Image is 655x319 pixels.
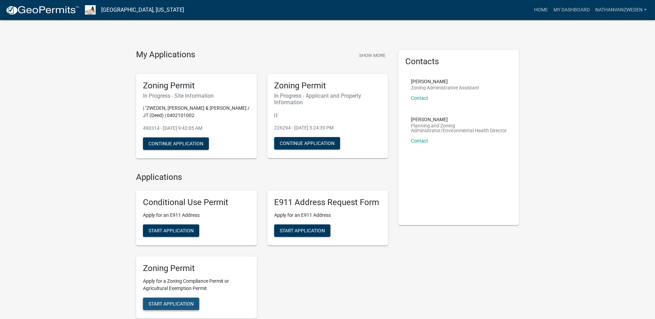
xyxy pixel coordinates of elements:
[274,112,381,119] p: | |
[411,85,479,90] p: Zoning Administrative Assistant
[274,124,381,132] p: 226294 - [DATE] 5:24:39 PM
[143,197,250,207] h5: Conditional Use Permit
[85,5,96,14] img: Sioux County, Iowa
[101,4,184,16] a: [GEOGRAPHIC_DATA], [US_STATE]
[274,93,381,106] h6: In Progress - Applicant and Property Information
[148,228,194,233] span: Start Application
[143,137,209,150] button: Continue Application
[411,123,507,133] p: Planning and Zoning Administrator/Environmental Health Director
[531,3,551,17] a: Home
[136,50,195,60] h4: My Applications
[143,125,250,132] p: 490314 - [DATE] 9:42:05 AM
[405,57,512,67] h5: Contacts
[143,81,250,91] h5: Zoning Permit
[148,301,194,306] span: Start Application
[356,50,388,61] button: Show More
[411,79,479,84] p: [PERSON_NAME]
[274,212,381,219] p: Apply for an E911 Address
[280,228,325,233] span: Start Application
[136,172,388,182] h4: Applications
[143,224,199,237] button: Start Application
[143,263,250,273] h5: Zoning Permit
[274,137,340,149] button: Continue Application
[411,117,507,122] p: [PERSON_NAME]
[143,298,199,310] button: Start Application
[143,212,250,219] p: Apply for an E911 Address
[274,81,381,91] h5: Zoning Permit
[274,197,381,207] h5: E911 Address Request Form
[411,138,428,144] a: Contact
[551,3,593,17] a: My Dashboard
[593,3,649,17] a: Nathanvanzweden
[274,224,330,237] button: Start Application
[143,93,250,99] h6: In Progress - Site Information
[411,95,428,101] a: Contact
[143,105,250,119] p: | "ZWEDEN, [PERSON_NAME] & [PERSON_NAME] / JT (Deed) | 0402101002
[143,278,250,292] p: Apply for a Zoning Compliance Permit or Agricultural Exemption Permit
